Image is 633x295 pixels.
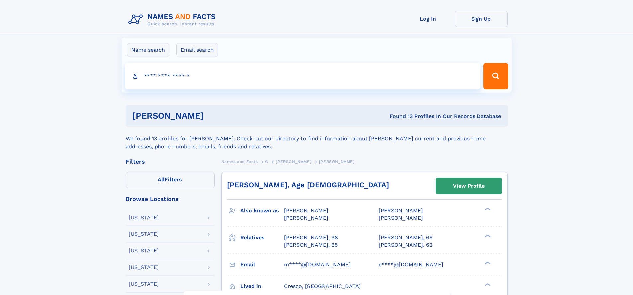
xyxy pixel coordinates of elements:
[132,112,297,120] h1: [PERSON_NAME]
[129,215,159,220] div: [US_STATE]
[158,176,165,183] span: All
[126,11,221,29] img: Logo Names and Facts
[284,215,328,221] span: [PERSON_NAME]
[284,241,338,249] a: [PERSON_NAME], 65
[265,157,268,166] a: G
[240,259,284,270] h3: Email
[126,127,508,151] div: We found 13 profiles for [PERSON_NAME]. Check out our directory to find information about [PERSON...
[129,231,159,237] div: [US_STATE]
[401,11,455,27] a: Log In
[126,159,215,165] div: Filters
[265,159,268,164] span: G
[126,172,215,188] label: Filters
[483,63,508,89] button: Search Button
[297,113,501,120] div: Found 13 Profiles In Our Records Database
[227,181,389,189] a: [PERSON_NAME], Age [DEMOGRAPHIC_DATA]
[276,157,311,166] a: [PERSON_NAME]
[455,11,508,27] a: Sign Up
[379,241,432,249] a: [PERSON_NAME], 62
[319,159,355,164] span: [PERSON_NAME]
[276,159,311,164] span: [PERSON_NAME]
[483,207,491,211] div: ❯
[176,43,218,57] label: Email search
[284,207,328,214] span: [PERSON_NAME]
[436,178,502,194] a: View Profile
[379,207,423,214] span: [PERSON_NAME]
[129,265,159,270] div: [US_STATE]
[284,234,338,241] a: [PERSON_NAME], 98
[453,178,485,194] div: View Profile
[240,281,284,292] h3: Lived in
[379,215,423,221] span: [PERSON_NAME]
[129,281,159,287] div: [US_STATE]
[483,282,491,287] div: ❯
[221,157,258,166] a: Names and Facts
[483,234,491,238] div: ❯
[240,232,284,243] h3: Relatives
[284,283,361,289] span: Cresco, [GEOGRAPHIC_DATA]
[127,43,169,57] label: Name search
[129,248,159,253] div: [US_STATE]
[483,261,491,265] div: ❯
[240,205,284,216] h3: Also known as
[125,63,481,89] input: search input
[126,196,215,202] div: Browse Locations
[379,234,433,241] a: [PERSON_NAME], 66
